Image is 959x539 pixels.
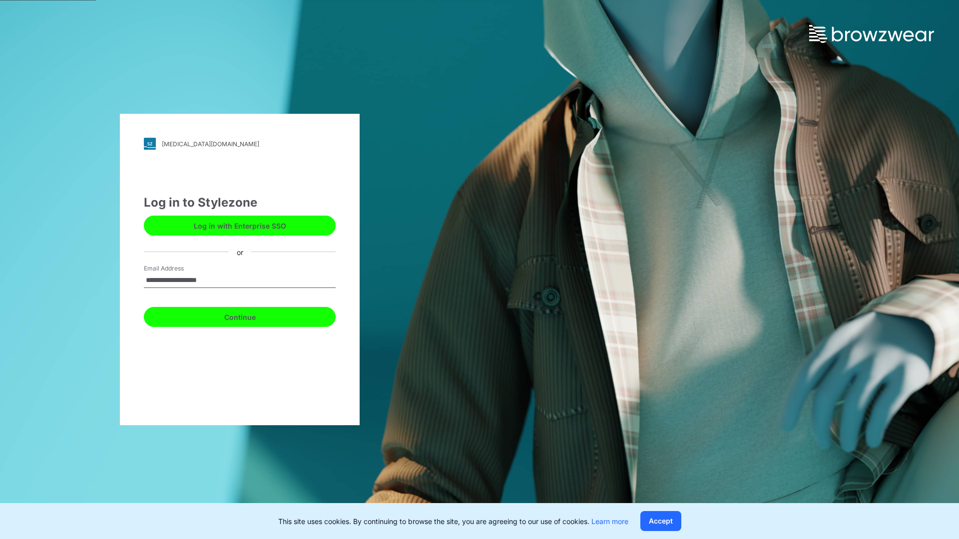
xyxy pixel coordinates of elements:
label: Email Address [144,264,214,273]
button: Log in with Enterprise SSO [144,216,336,236]
img: browzwear-logo.73288ffb.svg [809,25,934,43]
div: Log in to Stylezone [144,194,336,212]
a: Learn more [591,517,628,526]
p: This site uses cookies. By continuing to browse the site, you are agreeing to our use of cookies. [278,516,628,527]
div: or [229,247,251,257]
a: [MEDICAL_DATA][DOMAIN_NAME] [144,138,336,150]
button: Continue [144,307,336,327]
div: [MEDICAL_DATA][DOMAIN_NAME] [162,140,259,148]
button: Accept [640,511,681,531]
img: svg+xml;base64,PHN2ZyB3aWR0aD0iMjgiIGhlaWdodD0iMjgiIHZpZXdCb3g9IjAgMCAyOCAyOCIgZmlsbD0ibm9uZSIgeG... [144,138,156,150]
